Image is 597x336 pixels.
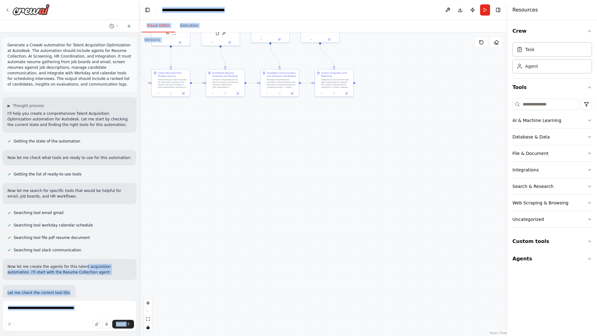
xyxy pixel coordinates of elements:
p: Generate a CrewAI automation for Talent Acquisition Optimization at Autodesk. The automation shou... [7,42,132,87]
div: Conduct comprehensive AI-driven analysis of collected resumes against the {job_description} requi... [212,78,243,88]
div: Collect Resumes from Multiple Sources [158,72,188,78]
div: AI-Powered Resume Screening and Ranking [212,72,243,78]
div: Web Scraping & Browsing [512,200,568,206]
div: Uncategorized [512,216,544,222]
img: Google gmail [166,32,169,35]
g: Edge from 3d06d308-e1d3-4387-94af-a5de3bd8e4d2 to fe6cecc1-236a-49ff-a8a7-a019cc1fff78 [192,82,204,85]
button: Open in side panel [320,38,338,41]
span: ▶ [7,103,10,108]
button: Open in side panel [171,41,189,44]
span: Thought process [13,103,44,108]
img: ScrapeWebsiteTool [172,32,176,35]
g: Edge from 1548fa88-bf45-4d62-a569-1617f7f5b054 to 3d06d308-e1d3-4387-94af-a5de3bd8e4d2 [169,48,172,68]
button: Integrations [512,162,592,178]
div: System Integration and Reporting [321,72,351,78]
div: Google gmailScrapeWebsiteTool [151,7,190,46]
button: Open in side panel [271,38,288,41]
button: Execution [175,19,203,32]
button: Database & Data [512,129,592,145]
div: Integrations [512,167,539,173]
g: Edge from fe6cecc1-236a-49ff-a8a7-a019cc1fff78 to 4ce8e90d-b480-4e5a-b419-a27513a8f2b9 [246,82,258,85]
button: Improve this prompt [5,320,14,329]
g: Edge from 96a044ca-90fe-40e0-be69-99a4c2ed262e to fe6cecc1-236a-49ff-a8a7-a019cc1fff78 [219,48,227,68]
button: Web Scraping & Browsing [512,195,592,211]
h4: Resources [512,6,538,14]
button: toggle interactivity [144,323,152,331]
span: Getting the state of the automation [14,139,80,144]
span: Searching tool slack communication [14,248,81,253]
div: Collect Resumes from Multiple SourcesSystematically collect resumes for {job_title} positions fro... [151,69,190,97]
button: No output available [164,91,177,95]
g: Edge from b4f77640-361f-4275-ba08-cb1052560971 to fe2ea70b-5256-4fdb-b4cf-564f15c56c5c [318,44,336,68]
button: Uncategorized [512,211,592,227]
p: Now let me create the agents for this talent acquisition automation. I'll start with the Resume C... [7,264,132,275]
span: Searching tool workday calendar schedule [14,223,93,228]
p: Let me check the correct tool IDs: [7,290,71,296]
button: Agents [512,250,592,268]
div: Search & Research [512,183,553,189]
button: Open in side panel [233,91,243,95]
div: AI-Powered Resume Screening and RankingConduct comprehensive AI-driven analysis of collected resu... [206,69,245,97]
g: Edge from 4ce8e90d-b480-4e5a-b419-a27513a8f2b9 to fe2ea70b-5256-4fdb-b4cf-564f15c56c5c [301,82,313,85]
g: Edge from 85761569-be16-4074-b3d6-3ab7a8cdae46 to 4ce8e90d-b480-4e5a-b419-a27513a8f2b9 [269,44,281,68]
button: Custom tools [512,233,592,250]
div: System Integration and ReportingIntegrate all recruitment data with organizational systems and cr... [315,69,354,97]
div: AI & Machine Learning [512,117,561,124]
div: Tools [512,96,592,233]
button: Open in side panel [178,91,189,95]
div: File & Document [512,150,548,156]
button: Hide left sidebar [143,6,152,14]
div: Task [525,46,535,53]
button: Visual Editor [142,19,175,32]
button: No output available [219,91,232,95]
button: File & Document [512,145,592,161]
img: FileReadTool [215,32,219,35]
div: Systematically collect resumes for {job_title} positions from various sources including: 1. Email... [158,78,188,88]
button: Open in side panel [287,91,298,95]
nav: breadcrumb [162,7,232,13]
button: Hide right sidebar [494,6,502,14]
p: I'll help you create a comprehensive Talent Acquisition Optimization automation for Autodesk. Let... [7,111,132,128]
button: Click to speak your automation idea [102,320,111,329]
button: Start a new chat [124,22,134,30]
img: OCRTool [222,32,225,35]
button: fit view [144,315,152,323]
div: Database & Data [512,134,550,140]
button: zoom in [144,299,152,307]
button: Open in side panel [221,41,238,44]
img: Logo [12,4,50,15]
button: Crew [512,22,592,40]
div: Agent [525,63,538,69]
button: No output available [273,91,286,95]
div: Crew [512,40,592,78]
p: Now let me search for specific tools that would be helpful for email, job boards, and HR workflows: [7,188,132,199]
span: Send [116,322,125,327]
button: AI & Machine Learning [512,112,592,128]
button: Switch to previous chat [107,22,122,30]
span: Getting the list of ready-to-use tools [14,172,81,177]
div: React Flow controls [144,299,152,331]
div: Version 1 [144,37,160,42]
button: Search & Research [512,178,592,194]
div: Manage comprehensive candidate communication and interview scheduling based on screening results:... [267,78,297,88]
span: Searching tool file pdf resume document [14,235,90,240]
button: ▶Thought process [7,103,44,108]
button: Open in side panel [341,91,352,95]
button: No output available [327,91,340,95]
div: Integrate all recruitment data with organizational systems and create comprehensive reporting: 1.... [321,78,351,88]
div: Candidate Communication and Interview Coordination [267,72,297,78]
button: Tools [512,79,592,96]
div: FileReadToolOCRTool [201,7,240,46]
div: Candidate Communication and Interview CoordinationManage comprehensive candidate communication an... [260,69,299,97]
span: Searching tool email gmail [14,210,63,215]
a: React Flow attribution [490,331,507,335]
g: Edge from triggers to 3d06d308-e1d3-4387-94af-a5de3bd8e4d2 [137,72,150,85]
button: Send [112,320,134,329]
button: Upload files [92,320,101,329]
p: Now let me check what tools are ready to use for this automation: [7,155,131,161]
